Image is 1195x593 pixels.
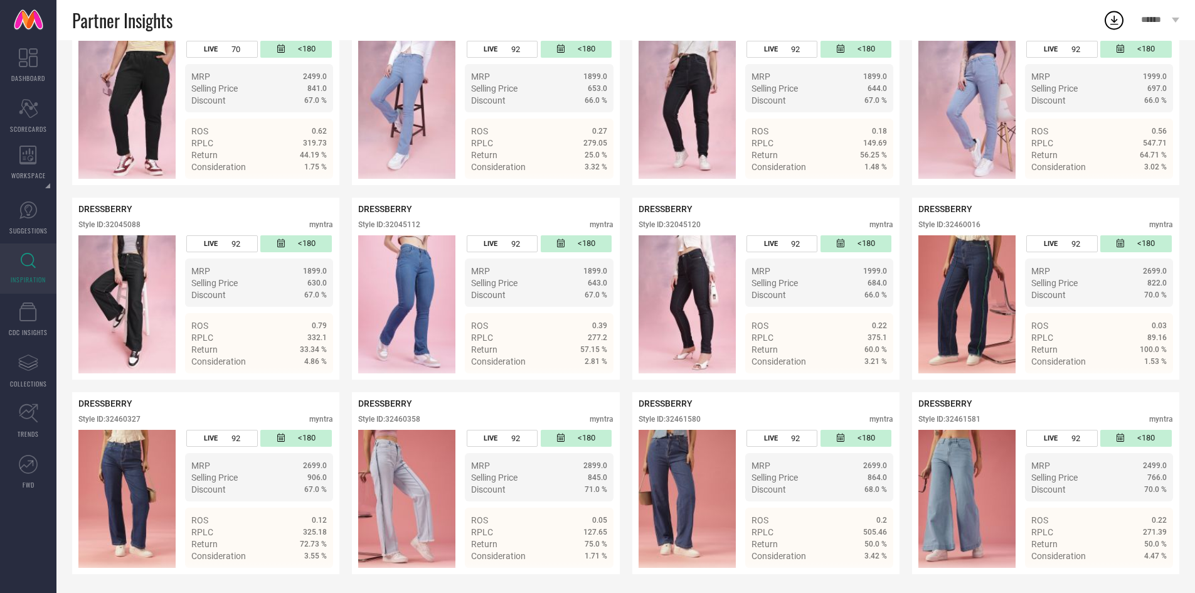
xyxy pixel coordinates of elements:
[1026,235,1097,252] div: Number of days the style has been live on the platform
[1126,574,1167,584] a: Details
[821,41,891,58] div: Number of days since the style was first listed on the platform
[918,220,980,229] div: Style ID: 32460016
[471,138,493,148] span: RPLC
[18,429,39,439] span: TRENDS
[307,333,327,342] span: 332.1
[78,41,176,179] img: Style preview image
[303,528,327,537] span: 325.18
[467,430,538,447] div: Number of days the style has been live on the platform
[1031,72,1050,82] span: MRP
[299,184,327,195] span: Details
[863,461,887,470] span: 2699.0
[752,345,778,355] span: Return
[639,204,693,214] span: DRESSBERRY
[471,515,488,525] span: ROS
[471,321,488,331] span: ROS
[639,398,693,409] span: DRESSBERRY
[863,267,887,275] span: 1999.0
[752,138,773,148] span: RPLC
[1126,184,1167,195] a: Details
[231,45,240,54] span: 70
[566,574,607,584] a: Details
[639,235,736,373] img: Style preview image
[304,163,327,171] span: 1.75 %
[191,126,208,136] span: ROS
[868,473,887,482] span: 864.0
[72,8,173,33] span: Partner Insights
[191,539,218,549] span: Return
[588,84,607,93] span: 653.0
[583,267,607,275] span: 1899.0
[1100,235,1171,252] div: Number of days since the style was first listed on the platform
[752,527,773,537] span: RPLC
[304,96,327,105] span: 67.0 %
[752,290,786,300] span: Discount
[358,430,455,568] div: Click to view image
[300,151,327,159] span: 44.19 %
[872,127,887,136] span: 0.18
[846,379,887,389] a: Details
[868,84,887,93] span: 644.0
[1139,574,1167,584] span: Details
[592,127,607,136] span: 0.27
[746,235,817,252] div: Number of days the style has been live on the platform
[1143,267,1167,275] span: 2699.0
[1031,162,1086,172] span: Consideration
[752,95,786,105] span: Discount
[298,433,316,444] span: <180
[471,266,490,276] span: MRP
[1031,278,1078,288] span: Selling Price
[78,430,176,568] img: Style preview image
[191,83,238,93] span: Selling Price
[471,72,490,82] span: MRP
[471,290,506,300] span: Discount
[872,321,887,330] span: 0.22
[1144,96,1167,105] span: 66.0 %
[303,72,327,81] span: 2499.0
[1144,485,1167,494] span: 70.0 %
[1031,356,1086,366] span: Consideration
[752,126,768,136] span: ROS
[286,379,327,389] a: Details
[304,291,327,299] span: 67.0 %
[869,415,893,424] div: myntra
[1026,430,1097,447] div: Number of days the style has been live on the platform
[303,267,327,275] span: 1899.0
[1149,220,1173,229] div: myntra
[863,139,887,147] span: 149.69
[1031,539,1058,549] span: Return
[752,356,806,366] span: Consideration
[78,204,132,214] span: DRESSBERRY
[585,357,607,366] span: 2.81 %
[78,235,176,373] div: Click to view image
[191,162,246,172] span: Consideration
[1147,473,1167,482] span: 766.0
[1126,379,1167,389] a: Details
[298,238,316,249] span: <180
[484,45,497,53] span: LIVE
[588,333,607,342] span: 277.2
[864,291,887,299] span: 66.0 %
[1044,434,1058,442] span: LIVE
[864,345,887,354] span: 60.0 %
[746,430,817,447] div: Number of days the style has been live on the platform
[1044,240,1058,248] span: LIVE
[11,73,45,83] span: DASHBOARD
[78,430,176,568] div: Click to view image
[260,41,331,58] div: Number of days since the style was first listed on the platform
[299,379,327,389] span: Details
[864,485,887,494] span: 68.0 %
[10,379,47,388] span: COLLECTIONS
[1031,345,1058,355] span: Return
[868,333,887,342] span: 375.1
[191,266,210,276] span: MRP
[592,516,607,525] span: 0.05
[484,240,497,248] span: LIVE
[191,461,210,471] span: MRP
[231,434,240,443] span: 92
[588,279,607,287] span: 643.0
[1031,150,1058,160] span: Return
[752,539,778,549] span: Return
[1071,239,1080,248] span: 92
[191,278,238,288] span: Selling Price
